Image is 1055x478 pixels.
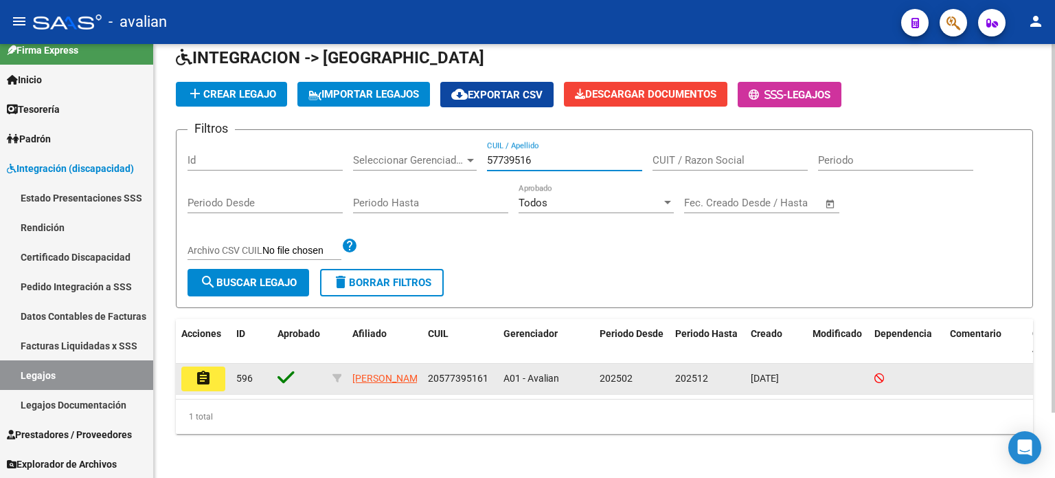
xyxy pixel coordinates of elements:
[503,328,558,339] span: Gerenciador
[874,328,932,339] span: Dependencia
[347,319,422,365] datatable-header-cell: Afiliado
[7,72,42,87] span: Inicio
[751,373,779,384] span: [DATE]
[176,1,1033,434] div: / / / / / /
[188,269,309,296] button: Buscar Legajo
[176,319,231,365] datatable-header-cell: Acciones
[262,245,341,257] input: Archivo CSV CUIL
[787,89,830,101] span: Legajos
[869,319,944,365] datatable-header-cell: Dependencia
[451,89,543,101] span: Exportar CSV
[752,197,819,209] input: Fecha fin
[675,373,708,384] span: 202512
[272,319,327,365] datatable-header-cell: Aprobado
[428,328,449,339] span: CUIL
[428,373,488,384] span: 20577395161
[440,82,554,107] button: Exportar CSV
[498,319,594,365] datatable-header-cell: Gerenciador
[519,197,547,209] span: Todos
[195,370,212,387] mat-icon: assignment
[600,373,633,384] span: 202502
[200,274,216,290] mat-icon: search
[187,85,203,102] mat-icon: add
[451,86,468,102] mat-icon: cloud_download
[7,457,117,472] span: Explorador de Archivos
[188,119,235,138] h3: Filtros
[1008,431,1041,464] div: Open Intercom Messenger
[950,328,1001,339] span: Comentario
[7,102,60,117] span: Tesorería
[176,48,484,67] span: INTEGRACION -> [GEOGRAPHIC_DATA]
[7,131,51,146] span: Padrón
[745,319,807,365] datatable-header-cell: Creado
[503,373,559,384] span: A01 - Avalian
[7,161,134,176] span: Integración (discapacidad)
[176,82,287,107] button: Crear Legajo
[176,400,1033,434] div: 1 total
[564,82,727,107] button: Descargar Documentos
[353,154,464,166] span: Seleccionar Gerenciador
[7,43,78,58] span: Firma Express
[675,328,738,339] span: Periodo Hasta
[352,373,426,384] span: [PERSON_NAME]
[600,328,663,339] span: Periodo Desde
[807,319,869,365] datatable-header-cell: Modificado
[109,7,167,37] span: - avalian
[181,328,221,339] span: Acciones
[352,328,387,339] span: Afiliado
[575,88,716,100] span: Descargar Documentos
[236,373,253,384] span: 596
[670,319,745,365] datatable-header-cell: Periodo Hasta
[297,82,430,107] button: IMPORTAR LEGAJOS
[187,88,276,100] span: Crear Legajo
[11,13,27,30] mat-icon: menu
[308,88,419,100] span: IMPORTAR LEGAJOS
[7,427,132,442] span: Prestadores / Proveedores
[277,328,320,339] span: Aprobado
[813,328,862,339] span: Modificado
[944,319,1027,365] datatable-header-cell: Comentario
[231,319,272,365] datatable-header-cell: ID
[341,237,358,254] mat-icon: help
[422,319,498,365] datatable-header-cell: CUIL
[332,274,349,290] mat-icon: delete
[320,269,444,296] button: Borrar Filtros
[236,328,245,339] span: ID
[200,276,297,289] span: Buscar Legajo
[684,197,740,209] input: Fecha inicio
[332,276,431,289] span: Borrar Filtros
[188,245,262,256] span: Archivo CSV CUIL
[738,82,841,107] button: -Legajos
[823,196,839,212] button: Open calendar
[751,328,782,339] span: Creado
[749,89,787,101] span: -
[594,319,670,365] datatable-header-cell: Periodo Desde
[1028,13,1044,30] mat-icon: person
